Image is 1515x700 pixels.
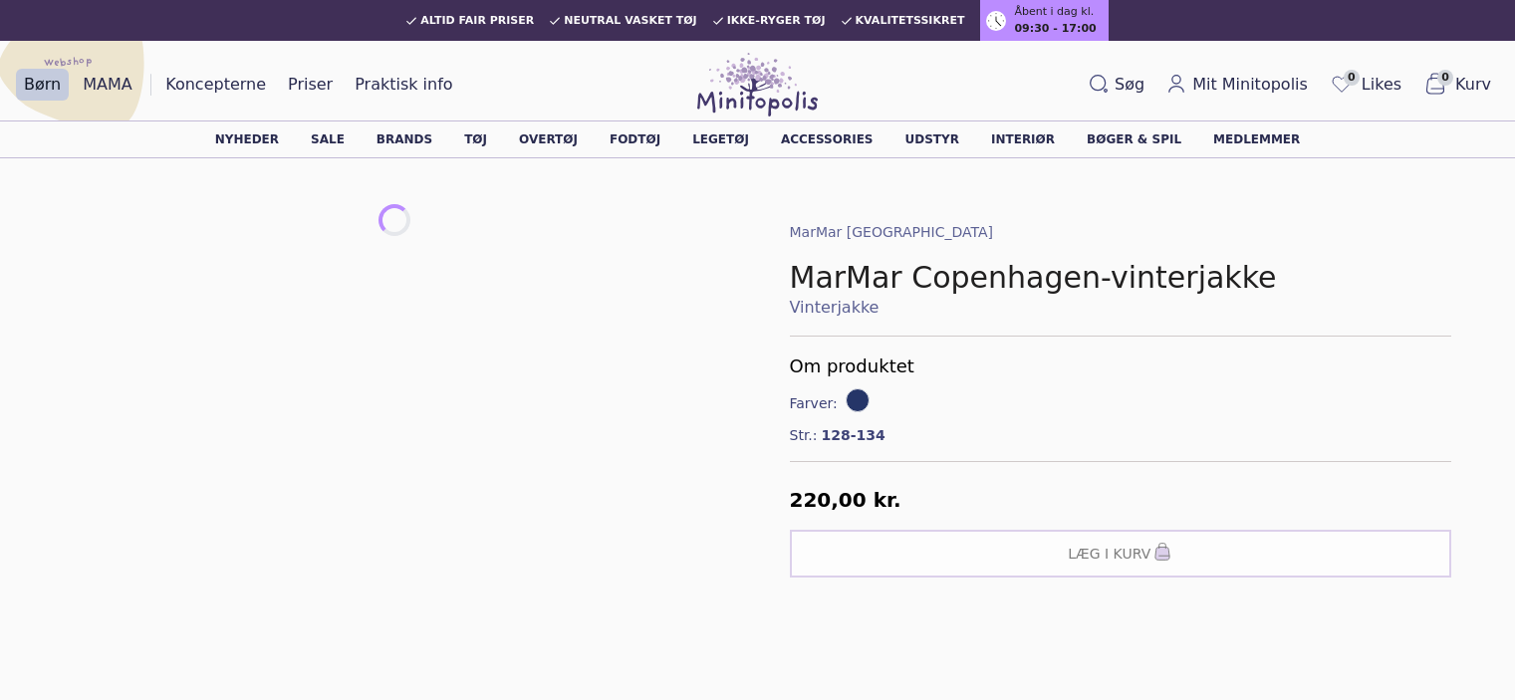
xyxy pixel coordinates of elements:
[75,69,140,101] a: MAMA
[1014,21,1096,38] span: 09:30 - 17:00
[790,393,842,413] span: Farver:
[1087,133,1181,145] a: Bøger & spil
[377,133,432,145] a: Brands
[727,15,826,27] span: Ikke-ryger tøj
[1158,69,1316,101] a: Mit Minitopolis
[311,133,345,145] a: Sale
[610,133,660,145] a: Fodtøj
[1322,68,1409,102] a: 0Likes
[790,425,818,445] span: Str.:
[991,133,1055,145] a: Interiør
[1455,73,1491,97] span: Kurv
[1081,69,1152,101] button: Søg
[790,296,1452,320] a: Vinterjakke
[519,133,578,145] a: Overtøj
[692,133,749,145] a: Legetøj
[280,69,341,101] a: Priser
[856,15,965,27] span: Kvalitetssikret
[822,425,885,445] span: 128-134
[464,133,487,145] a: Tøj
[157,69,274,101] a: Koncepterne
[905,133,959,145] a: Udstyr
[697,53,819,117] img: Minitopolis logo
[790,260,1452,296] h1: MarMar Copenhagen-vinterjakke
[790,224,993,240] a: MarMar [GEOGRAPHIC_DATA]
[564,15,697,27] span: Neutral vasket tøj
[420,15,534,27] span: Altid fair priser
[215,133,279,145] a: Nyheder
[1068,544,1150,564] span: Læg i kurv
[16,69,69,101] a: Børn
[1362,73,1401,97] span: Likes
[1115,73,1144,97] span: Søg
[1213,133,1300,145] a: Medlemmer
[1014,4,1094,21] span: Åbent i dag kl.
[347,69,460,101] a: Praktisk info
[781,133,874,145] a: Accessories
[1344,70,1360,86] span: 0
[1415,68,1499,102] button: 0Kurv
[1437,70,1453,86] span: 0
[790,352,1452,380] h5: Om produktet
[1192,73,1308,97] span: Mit Minitopolis
[790,488,901,512] span: 220,00 kr.
[790,530,1452,578] button: Læg i kurv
